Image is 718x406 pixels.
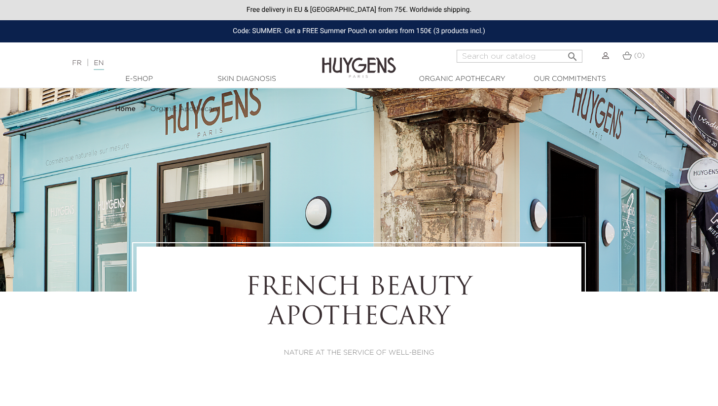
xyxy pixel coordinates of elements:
[413,74,511,84] a: Organic Apothecary
[72,60,81,67] a: FR
[564,47,581,60] button: 
[115,106,136,112] strong: Home
[322,41,396,79] img: Huygens
[150,106,219,112] span: Organic Apothecary
[164,274,554,333] h1: FRENCH BEAUTY APOTHECARY
[634,52,645,59] span: (0)
[457,50,582,63] input: Search
[567,48,578,60] i: 
[520,74,619,84] a: Our commitments
[94,60,104,70] a: EN
[115,105,138,113] a: Home
[197,74,296,84] a: Skin Diagnosis
[67,57,291,69] div: |
[150,105,219,113] a: Organic Apothecary
[90,74,188,84] a: E-Shop
[164,348,554,358] p: NATURE AT THE SERVICE OF WELL-BEING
